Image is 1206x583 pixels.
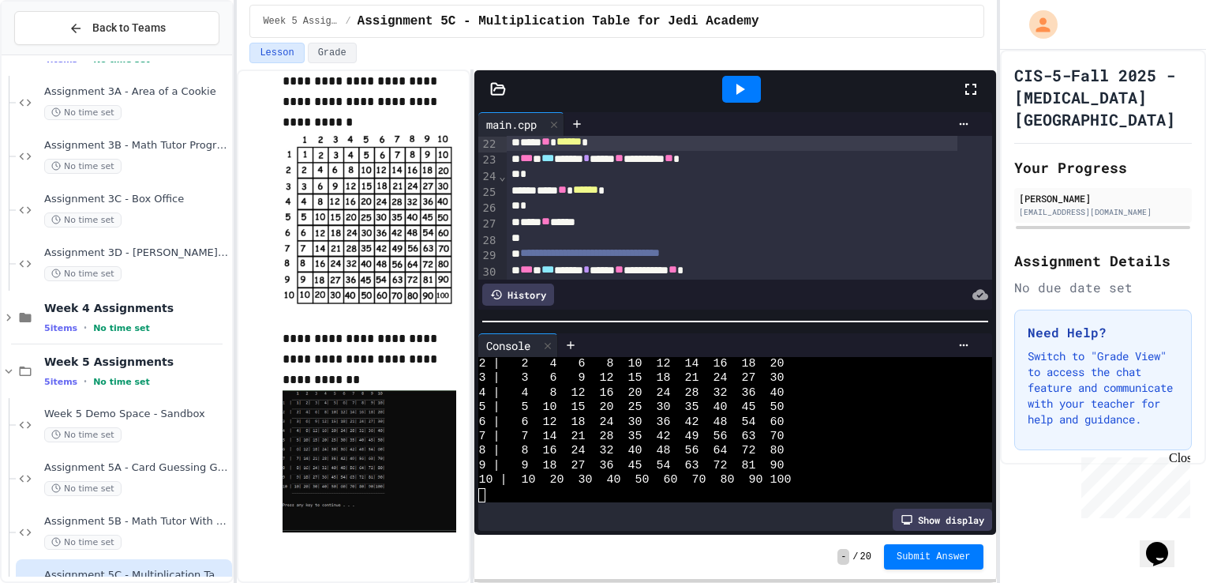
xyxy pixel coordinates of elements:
[308,43,357,63] button: Grade
[44,323,77,333] span: 5 items
[44,213,122,228] span: No time set
[249,43,304,63] button: Lesson
[1028,348,1178,427] p: Switch to "Grade View" to access the chat feature and communicate with your teacher for help and ...
[44,105,122,120] span: No time set
[893,509,992,531] div: Show display
[478,201,498,216] div: 26
[84,322,87,334] span: •
[478,233,498,249] div: 28
[478,337,538,354] div: Console
[44,427,122,442] span: No time set
[44,408,229,421] span: Week 5 Demo Space - Sandbox
[478,112,564,136] div: main.cpp
[44,535,122,550] span: No time set
[44,481,122,496] span: No time set
[6,6,109,100] div: Chat with us now!Close
[345,15,350,28] span: /
[44,266,122,281] span: No time set
[93,323,150,333] span: No time set
[478,333,558,357] div: Console
[478,185,498,201] div: 25
[478,473,791,487] span: 10 | 10 20 30 40 50 60 70 80 90 100
[852,551,858,563] span: /
[478,357,784,371] span: 2 | 2 4 6 8 10 12 14 16 18 20
[1028,323,1178,342] h3: Need Help?
[478,152,498,169] div: 23
[84,375,87,388] span: •
[92,20,166,36] span: Back to Teams
[44,569,229,582] span: Assignment 5C - Multiplication Table for Jedi Academy
[1014,64,1192,130] h1: CIS-5-Fall 2025 - [MEDICAL_DATA][GEOGRAPHIC_DATA]
[44,515,229,528] span: Assignment 5B - Math Tutor With Loops and Switch
[478,116,545,133] div: main.cpp
[478,401,784,415] span: 5 | 5 10 15 20 25 30 35 40 45 50
[1075,451,1190,518] iframe: chat widget
[860,551,871,563] span: 20
[44,246,229,260] span: Assignment 3D - [PERSON_NAME]'s Pizza Palace and Simulated Dice
[897,551,971,563] span: Submit Answer
[478,265,498,281] div: 30
[478,444,784,458] span: 8 | 8 16 24 32 40 48 56 64 72 80
[44,85,229,99] span: Assignment 3A - Area of a Cookie
[1013,6,1062,43] div: My Account
[482,284,554,306] div: History
[478,459,784,473] span: 9 | 9 18 27 36 45 54 63 72 81 90
[478,216,498,233] div: 27
[1019,206,1187,218] div: [EMAIL_ADDRESS][DOMAIN_NAME]
[14,11,219,45] button: Back to Teams
[44,355,229,369] span: Week 5 Assignments
[1019,191,1187,205] div: [PERSON_NAME]
[884,544,983,570] button: Submit Answer
[44,159,122,174] span: No time set
[44,139,229,152] span: Assignment 3B - Math Tutor Program
[478,169,498,185] div: 24
[44,193,229,206] span: Assignment 3C - Box Office
[478,137,498,153] div: 22
[93,377,150,387] span: No time set
[44,377,77,387] span: 5 items
[478,416,784,430] span: 6 | 6 12 18 24 30 36 42 48 54 60
[498,170,506,182] span: Fold line
[44,461,229,475] span: Assignment 5A - Card Guessing Game
[478,386,784,401] span: 4 | 4 8 12 16 20 24 28 32 36 40
[478,371,784,386] span: 3 | 3 6 9 12 15 18 21 24 27 30
[478,430,784,444] span: 7 | 7 14 21 28 35 42 49 56 63 70
[478,248,498,265] div: 29
[837,549,849,565] span: -
[44,301,229,315] span: Week 4 Assignments
[358,12,759,31] span: Assignment 5C - Multiplication Table for Jedi Academy
[263,15,339,28] span: Week 5 Assignments
[1014,156,1192,179] h2: Your Progress
[1014,250,1192,272] h2: Assignment Details
[1014,278,1192,297] div: No due date set
[1140,520,1190,567] iframe: chat widget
